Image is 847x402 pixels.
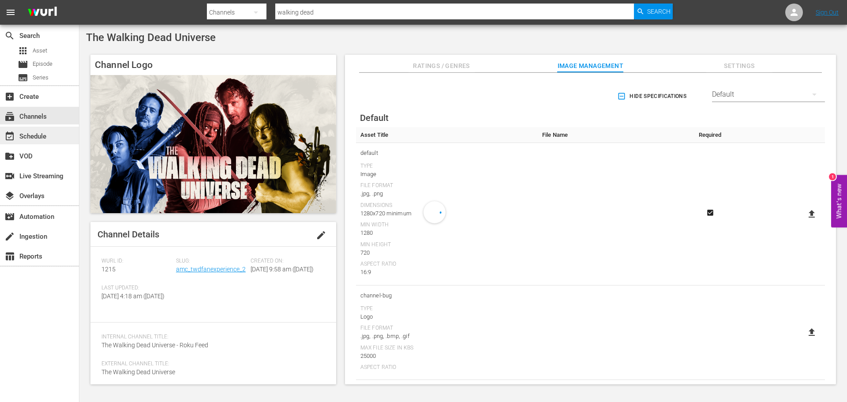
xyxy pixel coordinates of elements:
button: Search [634,4,673,19]
span: channel-bug [360,290,533,301]
span: Internal Channel Title: [101,334,321,341]
div: Logo [360,312,533,321]
div: 1 [829,173,836,180]
button: edit [311,225,332,246]
span: Create [4,91,15,102]
div: .jpg, .png [360,189,533,198]
th: Asset Title [356,127,538,143]
a: Sign Out [816,9,839,16]
div: 16:9 [360,268,533,277]
span: default [360,147,533,159]
div: .jpg, .png, .bmp, .gif [360,332,533,341]
span: edit [316,230,326,240]
div: Default [712,82,825,107]
span: Search [4,30,15,41]
span: Search [647,4,671,19]
button: Hide Specifications [615,84,690,109]
span: External Channel Title: [101,361,321,368]
span: Asset [33,46,47,55]
span: [DATE] 9:58 am ([DATE]) [251,266,314,273]
div: Image [360,170,533,179]
div: File Format [360,182,533,189]
span: Bits Tile [360,384,533,396]
span: Settings [706,60,772,71]
span: Last Updated: [101,285,172,292]
span: Schedule [4,131,15,142]
div: 1280 [360,229,533,237]
div: Aspect Ratio [360,261,533,268]
span: The Walking Dead Universe [86,31,216,44]
div: Min Height [360,241,533,248]
span: menu [5,7,16,18]
span: Channel Details [97,229,159,240]
a: amc_twdfanexperience_2 [176,266,246,273]
span: Reports [4,251,15,262]
div: 720 [360,248,533,257]
span: 1215 [101,266,116,273]
span: Image Management [557,60,623,71]
th: Required [691,127,729,143]
div: File Format [360,325,533,332]
span: Ingestion [4,231,15,242]
span: Automation [4,211,15,222]
span: create_new_folder [4,151,15,162]
span: Created On: [251,258,321,265]
span: Ratings / Genres [409,60,475,71]
div: Type [360,163,533,170]
img: ans4CAIJ8jUAAAAAAAAAAAAAAAAAAAAAAAAgQb4GAAAAAAAAAAAAAAAAAAAAAAAAJMjXAAAAAAAAAAAAAAAAAAAAAAAAgAT5G... [21,2,64,23]
div: Type [360,305,533,312]
span: Asset [18,45,28,56]
div: 1280x720 minimum [360,209,533,218]
span: Default [360,113,389,123]
span: Episode [33,60,52,68]
span: The Walking Dead Universe - Roku Feed [101,342,208,349]
span: Channels [4,111,15,122]
span: Overlays [4,191,15,201]
span: Episode [18,59,28,70]
div: Min Width [360,222,533,229]
div: Max File Size In Kbs [360,345,533,352]
img: The Walking Dead Universe [90,75,336,213]
div: 25000 [360,352,533,361]
th: File Name [538,127,691,143]
svg: Required [705,209,716,217]
span: [DATE] 4:18 am ([DATE]) [101,293,165,300]
span: Series [18,72,28,83]
div: Dimensions [360,202,533,209]
span: Wurl ID: [101,258,172,265]
div: Aspect Ratio [360,364,533,371]
span: Hide Specifications [619,92,686,101]
span: Series [33,73,49,82]
span: Slug: [176,258,246,265]
button: Open Feedback Widget [831,175,847,227]
h4: Channel Logo [90,55,336,75]
span: The Walking Dead Universe [101,368,175,376]
span: Live Streaming [4,171,15,181]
